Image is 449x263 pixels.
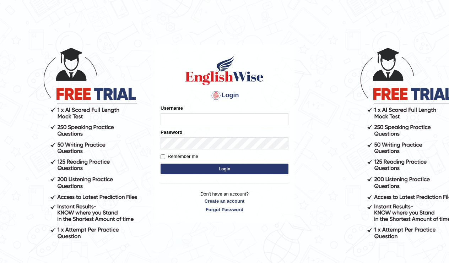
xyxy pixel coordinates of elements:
label: Username [161,105,183,111]
img: Logo of English Wise sign in for intelligent practice with AI [184,54,265,86]
label: Remember me [161,153,198,160]
button: Login [161,164,288,174]
input: Remember me [161,154,165,159]
h4: Login [161,90,288,101]
label: Password [161,129,182,136]
a: Create an account [161,198,288,204]
p: Don't have an account? [161,191,288,213]
a: Forgot Password [161,206,288,213]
